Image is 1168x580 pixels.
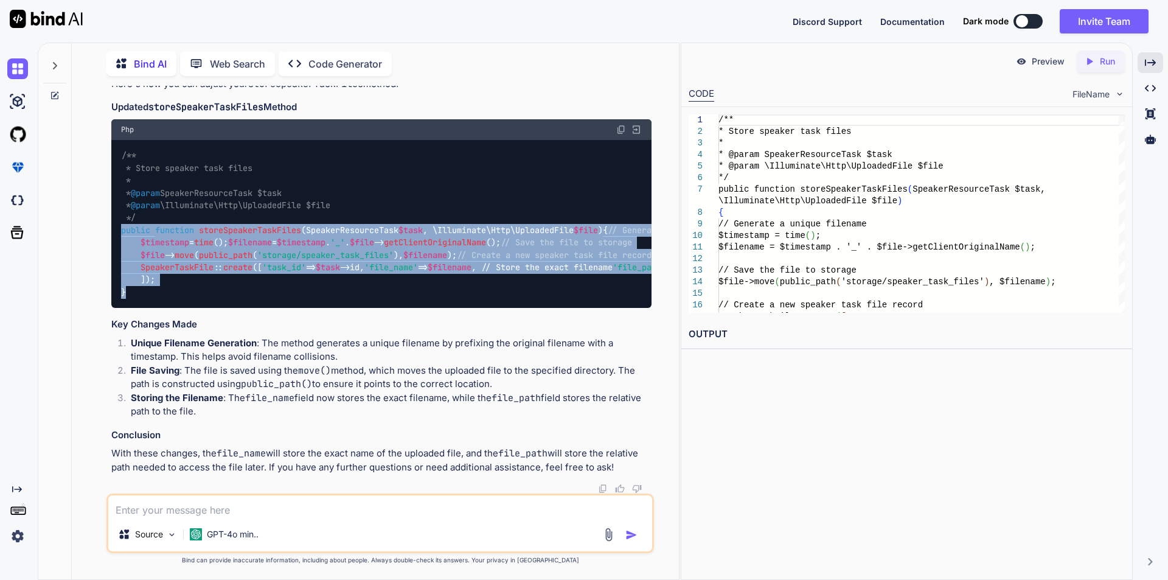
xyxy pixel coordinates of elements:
div: 7 [689,184,703,195]
p: Bind AI [134,57,167,71]
span: 'file_name' [364,262,418,273]
span: Documentation [880,16,945,27]
div: 16 [689,299,703,311]
span: $filename [228,237,272,248]
p: Preview [1032,55,1065,68]
span: FileName [1072,88,1110,100]
span: $file [574,225,598,236]
span: SpeakerResourceTask $task, [912,184,1045,194]
span: ) [1045,277,1050,287]
div: 9 [689,218,703,230]
img: dislike [632,484,642,494]
code: file_name [217,447,266,459]
p: Web Search [210,57,265,71]
span: 'storage/speaker_task_files' [257,250,394,260]
img: icon [625,529,638,541]
span: ; [815,231,820,240]
span: SpeakerTaskFile::create [718,312,836,321]
span: $task [398,225,423,236]
div: 13 [689,265,703,276]
h2: OUTPUT [681,320,1132,349]
span: public_path [199,250,252,260]
span: Php [121,125,134,135]
span: $task [316,262,340,273]
span: * @param SpeakerResourceTask $task [718,150,892,159]
img: Pick Models [167,529,177,540]
p: GPT-4o min.. [207,528,259,540]
code: public_path() [241,378,312,390]
span: Dark mode [963,15,1009,27]
div: 8 [689,207,703,218]
p: With these changes, the will store the exact name of the uploaded file, and the will store the re... [111,447,652,474]
span: ) [897,196,902,206]
strong: File Saving [131,365,179,376]
button: Invite Team [1060,9,1149,33]
span: ( [774,277,779,287]
span: ( [805,231,810,240]
div: 5 [689,161,703,172]
p: Source [135,528,163,540]
span: /** * Store speaker task files * * SpeakerResourceTask $task * \Illuminate\Http\UploadedFile $fil... [121,150,330,223]
code: file_name [245,392,294,404]
span: ( [908,184,912,194]
p: Code Generator [308,57,382,71]
img: darkCloudIdeIcon [7,190,28,211]
span: public function storeSpeakerTaskFiles [718,184,908,194]
span: \Illuminate\Http\UploadedFile $file [718,196,897,206]
span: public [121,225,150,236]
div: 11 [689,242,703,253]
span: $file [350,237,374,248]
img: like [615,484,625,494]
span: SpeakerResourceTask , \Illuminate\Http\UploadedFile [306,225,598,236]
img: chevron down [1114,89,1125,99]
span: @param [131,200,160,211]
span: // Save the file to storage [718,265,857,275]
div: 1 [689,114,703,126]
span: move [175,250,194,260]
span: ) [1025,242,1030,252]
span: tOriginalName [953,242,1020,252]
span: $filename [403,250,447,260]
p: Bind can provide inaccurate information, including about people. Always double-check its answers.... [106,556,654,565]
h3: Key Changes Made [111,318,652,332]
span: // Save the file to storage [501,237,632,248]
strong: Unique Filename Generation [131,337,257,349]
span: ) [984,277,989,287]
img: copy [598,484,608,494]
span: // Generate a unique filename [608,225,749,236]
span: 'file_path' [613,262,666,273]
code: move() [298,365,331,377]
span: storeSpeakerTaskFiles [199,225,301,236]
img: premium [7,157,28,178]
span: public_path [779,277,835,287]
span: ( [1020,242,1024,252]
span: $filename = $timestamp . '_' . $file->getClien [718,242,953,252]
h3: Updated Method [111,100,652,114]
div: 12 [689,253,703,265]
span: ) [810,231,815,240]
p: Run [1100,55,1115,68]
img: attachment [602,528,616,542]
img: Open in Browser [631,124,642,135]
span: ( [836,312,841,321]
span: { [718,208,723,217]
img: GPT-4o mini [190,528,202,540]
div: 10 [689,230,703,242]
div: 17 [689,311,703,323]
span: $file->move [718,277,774,287]
span: $filename [428,262,471,273]
button: Documentation [880,15,945,28]
button: Discord Support [793,15,862,28]
div: 2 [689,126,703,138]
span: ; [1051,277,1055,287]
span: ; [1030,242,1035,252]
span: $timestamp = time [718,231,805,240]
span: * @param \Illuminate\Http\UploadedFile $file [718,161,944,171]
span: , $filename [989,277,1045,287]
code: storeSpeakerTaskFiles [148,101,263,113]
div: 3 [689,138,703,149]
span: $timestamp [277,237,325,248]
span: getClientOriginalName [384,237,486,248]
span: time [194,237,214,248]
span: * Store speaker task files [718,127,851,136]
